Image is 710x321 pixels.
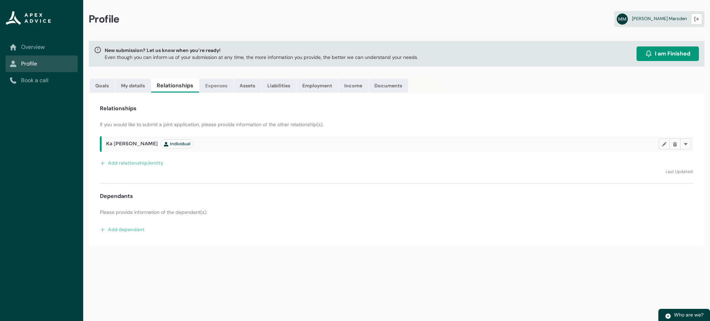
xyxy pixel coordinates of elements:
[6,39,78,89] nav: Sub page
[100,224,145,235] button: Add dependant
[637,46,699,61] button: I am Finished
[105,54,418,61] p: Even though you can inform us of your submission at any time, the more information you provide, t...
[105,47,418,54] span: New submission? Let us know when you’re ready!
[89,12,120,26] span: Profile
[369,79,408,93] a: Documents
[632,16,687,21] span: [PERSON_NAME] Marsden
[617,14,628,25] abbr: MM
[90,79,115,93] a: Goals
[115,79,151,93] a: My details
[100,121,693,128] p: If you would like to submit a joint application, please provide information of the other relation...
[151,79,199,93] a: Relationships
[666,169,693,174] lightning-formatted-text: Last Updated:
[10,76,73,85] a: Book a call
[645,50,652,57] img: alarm.svg
[10,60,73,68] a: Profile
[665,313,671,319] img: play.svg
[659,138,670,149] button: Edit
[674,312,703,318] span: Who are we?
[261,79,296,93] a: Liabilities
[106,139,193,148] span: Ka [PERSON_NAME]
[164,141,190,147] span: Individual
[199,79,233,93] a: Expenses
[161,139,193,148] lightning-badge: Individual
[100,209,693,216] p: Please provide information of the dependant(s).
[655,50,690,58] span: I am Finished
[6,11,51,25] img: Apex Advice Group
[100,104,137,113] h4: Relationships
[234,79,261,93] a: Assets
[669,138,681,149] button: Delete
[10,43,73,51] a: Overview
[100,157,164,168] button: Add relationship/entity
[100,192,133,200] h4: Dependants
[614,11,704,27] a: MM[PERSON_NAME] Marsden
[691,14,702,25] button: Logout
[338,79,368,93] a: Income
[680,138,691,149] button: More
[296,79,338,93] a: Employment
